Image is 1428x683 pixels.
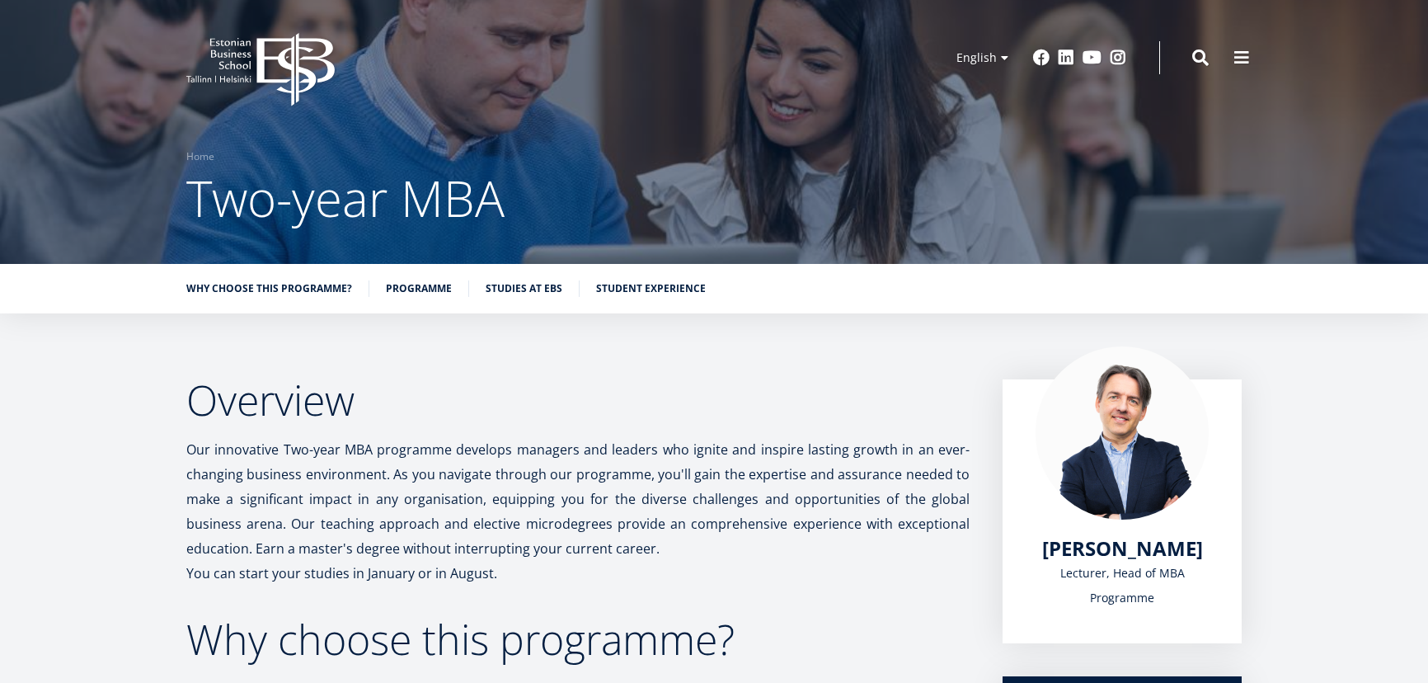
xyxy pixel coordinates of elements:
h2: Overview [186,379,970,421]
a: Programme [386,280,452,297]
p: You can start your studies in January or in August. [186,561,970,586]
h2: Why choose this programme? [186,619,970,660]
a: Student experience [596,280,706,297]
img: Marko Rillo [1036,346,1209,520]
p: Our innovative Two-year MBA programme develops managers and leaders who ignite and inspire lastin... [186,437,970,561]
a: Home [186,148,214,165]
span: Two-year MBA [186,164,505,232]
div: Lecturer, Head of MBA Programme [1036,561,1209,610]
a: Instagram [1110,49,1126,66]
a: [PERSON_NAME] [1042,536,1203,561]
a: Why choose this programme? [186,280,352,297]
a: Facebook [1033,49,1050,66]
a: Linkedin [1058,49,1074,66]
span: [PERSON_NAME] [1042,535,1203,562]
a: Studies at EBS [486,280,562,297]
a: Youtube [1083,49,1102,66]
